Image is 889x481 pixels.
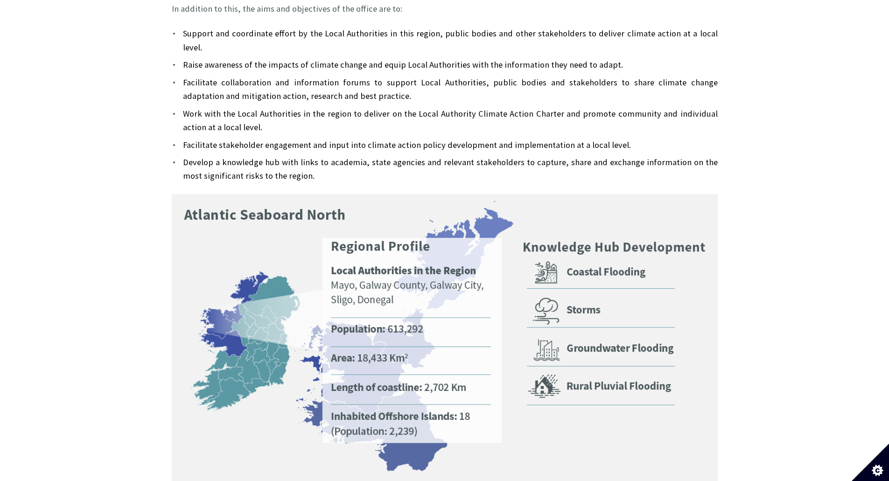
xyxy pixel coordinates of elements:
li: Work with the Local Authorities in the region to deliver on the Local Authority Climate Action Ch... [172,107,718,134]
li: Raise awareness of the impacts of climate change and equip Local Authorities with the information... [172,58,718,71]
p: In addition to this, the aims and objectives of the office are to: ​ [172,2,718,15]
li: Facilitate stakeholder engagement and input into climate action policy development and implementa... [172,138,718,152]
li: Support and coordinate effort by the Local Authorities in this region, public bodies and other st... [172,27,718,54]
li: Develop a knowledge hub with links to academia, state agencies and relevant stakeholders to captu... [172,155,718,183]
button: Set cookie preferences [852,444,889,481]
li: Facilitate collaboration and information forums to support Local Authorities, public bodies and s... [172,76,718,103]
